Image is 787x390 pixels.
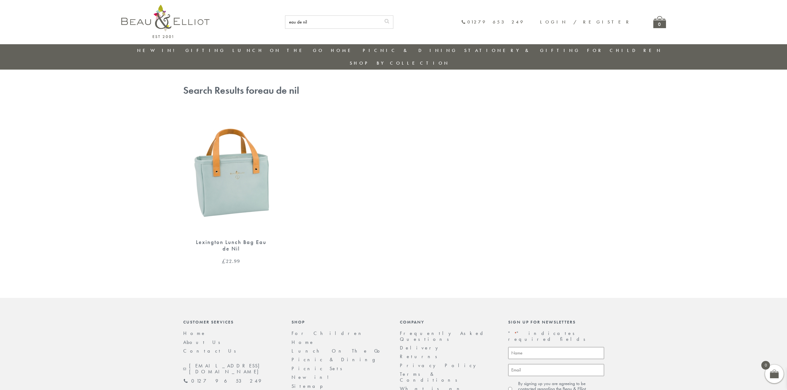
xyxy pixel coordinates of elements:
a: 01279 653 249 [183,378,261,384]
a: Frequently Asked Questions [400,330,487,342]
a: Lunch On The Go [232,47,324,54]
a: New in! [137,47,179,54]
a: Lexington lunch bag eau de nil Lexington Lunch Bag Eau de Nil £22.99 [183,109,279,264]
p: " " indicates required fields [508,331,604,342]
input: SEARCH [285,16,381,28]
span: £ [222,257,226,265]
a: Stationery & Gifting [464,47,580,54]
a: Picnic Sets [292,365,346,372]
a: [EMAIL_ADDRESS][DOMAIN_NAME] [183,363,279,375]
h1: Search Results for [183,85,604,96]
a: About Us [183,339,224,345]
a: Privacy Policy [400,362,479,369]
div: Customer Services [183,319,279,324]
input: Name [508,347,604,359]
a: Returns [400,353,441,360]
a: Login / Register [540,19,632,25]
a: Gifting [185,47,226,54]
a: Sitemap [292,383,331,389]
a: Shop by collection [350,60,450,66]
a: Home [183,330,206,336]
div: Shop [292,319,387,324]
a: Contact Us [183,348,240,354]
div: Company [400,319,496,324]
bdi: 22.99 [222,257,240,265]
div: Sign up for newsletters [508,319,604,324]
a: Picnic & Dining [292,356,381,363]
div: Lexington Lunch Bag Eau de Nil [194,239,268,252]
a: For Children [292,330,366,336]
img: logo [121,5,210,38]
a: Lunch On The Go [292,348,383,354]
a: Home [292,339,314,345]
a: Delivery [400,345,441,351]
span: 0 [761,361,770,370]
input: Email [508,364,604,376]
a: 01279 653 249 [461,19,525,25]
a: New in! [292,374,333,380]
a: For Children [587,47,662,54]
a: Terms & Conditions [400,371,461,383]
a: 0 [653,16,666,28]
a: Picnic & Dining [363,47,457,54]
a: Home [331,47,356,54]
span: eau de nil [258,84,299,97]
img: Lexington lunch bag eau de nil [183,109,279,233]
